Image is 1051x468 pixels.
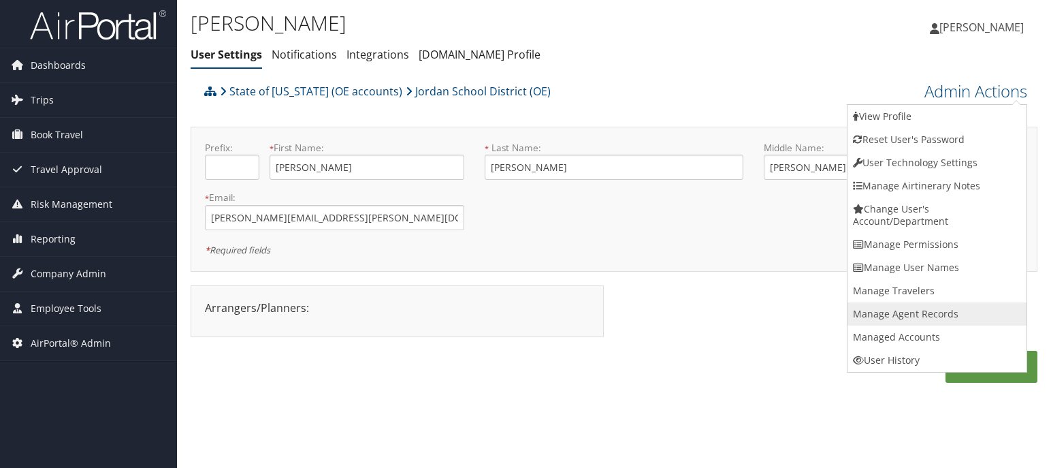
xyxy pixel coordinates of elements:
[485,141,744,155] label: Last Name:
[31,222,76,256] span: Reporting
[847,233,1026,256] a: Manage Permissions
[764,141,958,155] label: Middle Name:
[847,256,1026,279] a: Manage User Names
[31,257,106,291] span: Company Admin
[30,9,166,41] img: airportal-logo.png
[847,279,1026,302] a: Manage Travelers
[847,105,1026,128] a: View Profile
[847,198,1026,233] a: Change User's Account/Department
[270,141,464,155] label: First Name:
[847,326,1026,349] a: Managed Accounts
[205,191,464,204] label: Email:
[31,187,112,221] span: Risk Management
[191,9,755,37] h1: [PERSON_NAME]
[205,141,259,155] label: Prefix:
[847,349,1026,372] a: User History
[939,20,1024,35] span: [PERSON_NAME]
[272,47,337,62] a: Notifications
[847,151,1026,174] a: User Technology Settings
[205,244,270,256] em: Required fields
[847,174,1026,198] a: Manage Airtinerary Notes
[195,300,600,316] div: Arrangers/Planners:
[191,47,262,62] a: User Settings
[31,83,54,117] span: Trips
[847,128,1026,151] a: Reset User's Password
[31,118,83,152] span: Book Travel
[31,292,101,326] span: Employee Tools
[406,78,551,105] a: Jordan School District (OE)
[31,48,86,82] span: Dashboards
[346,47,409,62] a: Integrations
[847,302,1026,326] a: Manage Agent Records
[924,80,1027,103] a: Admin Actions
[419,47,540,62] a: [DOMAIN_NAME] Profile
[930,7,1037,48] a: [PERSON_NAME]
[220,78,402,105] a: State of [US_STATE] (OE accounts)
[31,153,102,187] span: Travel Approval
[31,326,111,360] span: AirPortal® Admin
